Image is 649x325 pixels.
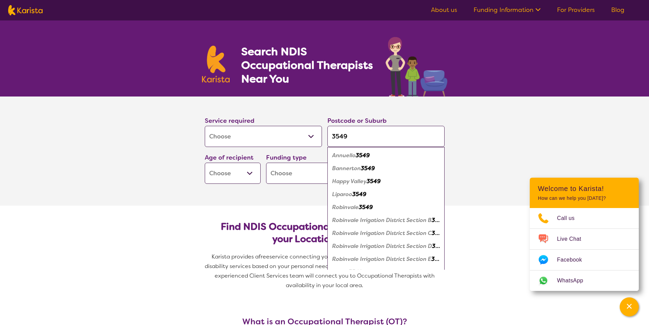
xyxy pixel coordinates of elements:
[367,178,381,185] em: 3549
[332,268,349,276] em: Tol Tol
[205,117,254,125] label: Service required
[332,191,352,198] em: Liparoo
[331,201,441,214] div: Robinvale 3549
[331,175,441,188] div: Happy Valley 3549
[431,255,445,263] em: 3549
[332,204,359,211] em: Robinvale
[432,217,446,224] em: 3549
[352,191,366,198] em: 3549
[331,214,441,227] div: Robinvale Irrigation District Section B 3549
[431,6,457,14] a: About us
[530,270,639,291] a: Web link opens in a new tab.
[356,152,370,159] em: 3549
[332,152,356,159] em: Annuello
[432,230,446,237] em: 3549
[331,188,441,201] div: Liparoo 3549
[530,208,639,291] ul: Choose channel
[538,184,631,193] h2: Welcome to Karista!
[327,117,387,125] label: Postcode or Suburb
[620,297,639,316] button: Channel Menu
[359,204,373,211] em: 3549
[332,242,432,250] em: Robinvale Irrigation District Section D
[361,165,375,172] em: 3549
[557,276,591,286] span: WhatsApp
[331,149,441,162] div: Annuello 3549
[331,253,441,266] div: Robinvale Irrigation District Section E 3549
[331,227,441,240] div: Robinvale Irrigation District Section C 3549
[611,6,624,14] a: Blog
[266,153,307,162] label: Funding type
[332,255,431,263] em: Robinvale Irrigation District Section E
[331,162,441,175] div: Bannerton 3549
[332,165,361,172] em: Bannerton
[202,46,230,83] img: Karista logo
[349,268,362,276] em: 3549
[332,178,367,185] em: Happy Valley
[538,195,631,201] p: How can we help you [DATE]?
[557,213,583,223] span: Call us
[332,230,432,237] em: Robinvale Irrigation District Section C
[8,5,43,15] img: Karista logo
[327,126,445,147] input: Type
[331,240,441,253] div: Robinvale Irrigation District Section D 3549
[205,253,446,289] span: service connecting you with Occupational Therapists and other disability services based on your p...
[210,221,439,245] h2: Find NDIS Occupational Therapists based on your Location & Needs
[241,45,374,86] h1: Search NDIS Occupational Therapists Near You
[259,253,269,260] span: free
[557,255,590,265] span: Facebook
[386,37,447,97] img: occupational-therapy
[530,178,639,291] div: Channel Menu
[474,6,541,14] a: Funding Information
[212,253,259,260] span: Karista provides a
[557,6,595,14] a: For Providers
[332,217,432,224] em: Robinvale Irrigation District Section B
[432,242,446,250] em: 3549
[205,153,253,162] label: Age of recipient
[331,266,441,279] div: Tol Tol 3549
[557,234,589,244] span: Live Chat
